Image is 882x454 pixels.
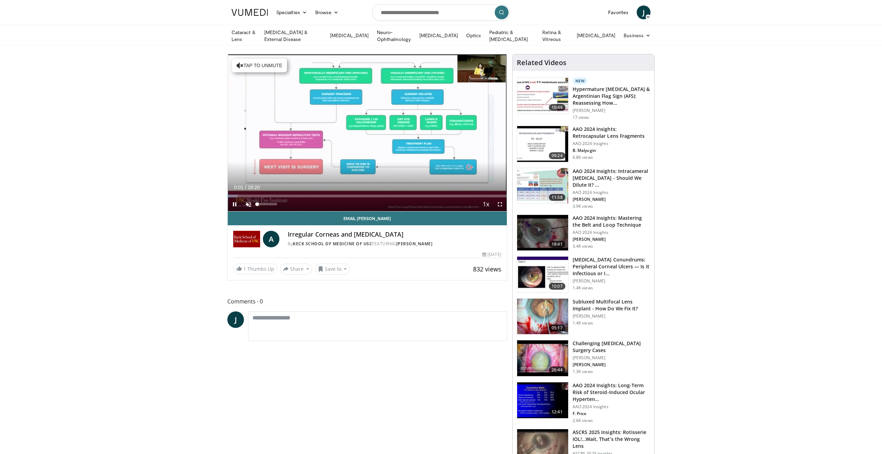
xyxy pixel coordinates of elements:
[573,362,650,368] p: [PERSON_NAME]
[415,29,462,42] a: [MEDICAL_DATA]
[272,6,311,19] a: Specialties
[257,203,277,205] div: Volume Level
[549,194,565,201] span: 11:58
[573,418,593,423] p: 2.6K views
[517,168,568,204] img: de733f49-b136-4bdc-9e00-4021288efeb7.150x105_q85_crop-smart_upscale.jpg
[573,429,650,450] h3: ASCRS 2025 Insights: Rotisserie IOL!…Wait, That’s the Wrong Lens
[573,355,650,361] p: [PERSON_NAME]
[549,367,565,373] span: 26:44
[573,29,619,42] a: [MEDICAL_DATA]
[326,29,373,42] a: [MEDICAL_DATA]
[260,29,326,43] a: [MEDICAL_DATA] & External Disease
[396,241,433,247] a: [PERSON_NAME]
[517,168,650,209] a: 11:58 AAO 2024 Insights: Intracameral [MEDICAL_DATA] - Should We Dilute It? … AAO 2024 Insights [...
[462,29,485,42] a: Optics
[228,54,507,211] video-js: Video Player
[227,311,244,328] a: J
[573,126,650,140] h3: AAO 2024 Insights: Retrocapsular Lens Fragments
[573,168,650,188] h3: AAO 2024 Insights: Intracameral [MEDICAL_DATA] - Should We Dilute It? …
[517,59,566,67] h4: Related Videos
[242,197,255,211] button: Unmute
[315,264,350,275] button: Save to
[280,264,312,275] button: Share
[573,204,593,209] p: 3.9K views
[373,29,415,43] a: Neuro-Ophthalmology
[573,298,650,312] h3: Subluxed Multifocal Lens Implant - How Do We Fix It?
[288,231,501,238] h4: Irregular Corneas and [MEDICAL_DATA]
[245,185,246,190] span: /
[482,251,501,258] div: [DATE]
[517,299,568,334] img: 3fc25be6-574f-41c0-96b9-b0d00904b018.150x105_q85_crop-smart_upscale.jpg
[228,197,242,211] button: Pause
[485,29,538,43] a: Pediatric & [MEDICAL_DATA]
[573,86,650,106] h3: Hypermature [MEDICAL_DATA] & Argentinian Flag Sign (AFS): Reassessing How…
[549,104,565,111] span: 10:46
[573,148,650,153] p: B. Malyugin
[573,244,593,249] p: 3.4K views
[573,278,650,284] p: [PERSON_NAME]
[573,285,593,291] p: 1.4K views
[549,152,565,159] span: 09:24
[549,241,565,248] span: 18:41
[604,6,633,19] a: Favorites
[573,215,650,228] h3: AAO 2024 Insights: Mastering the Belt and Loop Technique
[573,237,650,242] p: [PERSON_NAME]
[573,155,593,160] p: 6.8K views
[517,382,650,423] a: 12:41 AAO 2024 Insights: Long-Term Risk of Steroid-Induced Ocular Hyperten… AAO 2024 Insights F. ...
[372,4,510,21] input: Search topics, interventions
[493,197,507,211] button: Fullscreen
[573,108,650,113] p: [PERSON_NAME]
[573,382,650,403] h3: AAO 2024 Insights: Long-Term Risk of Steroid-Induced Ocular Hyperten…
[234,185,243,190] span: 0:01
[573,197,650,202] p: [PERSON_NAME]
[233,264,277,274] a: 1 Thumbs Up
[549,324,565,331] span: 05:17
[637,6,650,19] a: J
[549,283,565,290] span: 10:07
[573,190,650,195] p: AAO 2024 Insights
[538,29,573,43] a: Retina & Vitreous
[473,265,501,273] span: 832 views
[243,266,246,272] span: 1
[573,230,650,235] p: AAO 2024 Insights
[517,340,650,376] a: 26:44 Challenging [MEDICAL_DATA] Surgery Cases [PERSON_NAME] [PERSON_NAME] 1.3K views
[232,9,268,16] img: VuMedi Logo
[311,6,343,19] a: Browse
[517,340,568,376] img: 05a6f048-9eed-46a7-93e1-844e43fc910c.150x105_q85_crop-smart_upscale.jpg
[573,115,589,120] p: 17 views
[573,141,650,146] p: AAO 2024 Insights
[573,369,593,374] p: 1.3K views
[263,231,279,247] a: A
[228,195,507,197] div: Progress Bar
[573,256,650,277] h3: [MEDICAL_DATA] Conundrums: Peripheral Corneal Ulcers — Is It Infectious or I…
[517,126,650,162] a: 09:24 AAO 2024 Insights: Retrocapsular Lens Fragments AAO 2024 Insights B. Malyugin 6.8K views
[227,29,260,43] a: Cataract & Lens
[573,340,650,354] h3: Challenging [MEDICAL_DATA] Surgery Cases
[573,404,650,410] p: AAO 2024 Insights
[517,126,568,162] img: 01f52a5c-6a53-4eb2-8a1d-dad0d168ea80.150x105_q85_crop-smart_upscale.jpg
[517,215,650,251] a: 18:41 AAO 2024 Insights: Mastering the Belt and Loop Technique AAO 2024 Insights [PERSON_NAME] 3....
[233,231,260,247] img: Keck School of Medicine of USC
[228,211,507,225] a: Email [PERSON_NAME]
[573,320,593,326] p: 1.4K views
[248,185,260,190] span: 18:20
[573,411,650,416] p: F. Price
[517,257,568,292] img: 5ede7c1e-2637-46cb-a546-16fd546e0e1e.150x105_q85_crop-smart_upscale.jpg
[517,298,650,335] a: 05:17 Subluxed Multifocal Lens Implant - How Do We Fix It? [PERSON_NAME] 1.4K views
[573,78,588,84] p: New
[227,297,507,306] span: Comments 0
[549,409,565,415] span: 12:41
[293,241,372,247] a: Keck School of Medicine of USC
[517,215,568,251] img: 22a3a3a3-03de-4b31-bd81-a17540334f4a.150x105_q85_crop-smart_upscale.jpg
[517,382,568,418] img: d1bebadf-5ef8-4c82-bd02-47cdd9740fa5.150x105_q85_crop-smart_upscale.jpg
[232,59,287,72] button: Tap to unmute
[517,256,650,293] a: 10:07 [MEDICAL_DATA] Conundrums: Peripheral Corneal Ulcers — Is It Infectious or I… [PERSON_NAME]...
[573,313,650,319] p: [PERSON_NAME]
[479,197,493,211] button: Playback Rate
[288,241,501,247] div: By FEATURING
[517,78,650,120] a: 10:46 New Hypermature [MEDICAL_DATA] & Argentinian Flag Sign (AFS): Reassessing How… [PERSON_NAME...
[619,29,655,42] a: Business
